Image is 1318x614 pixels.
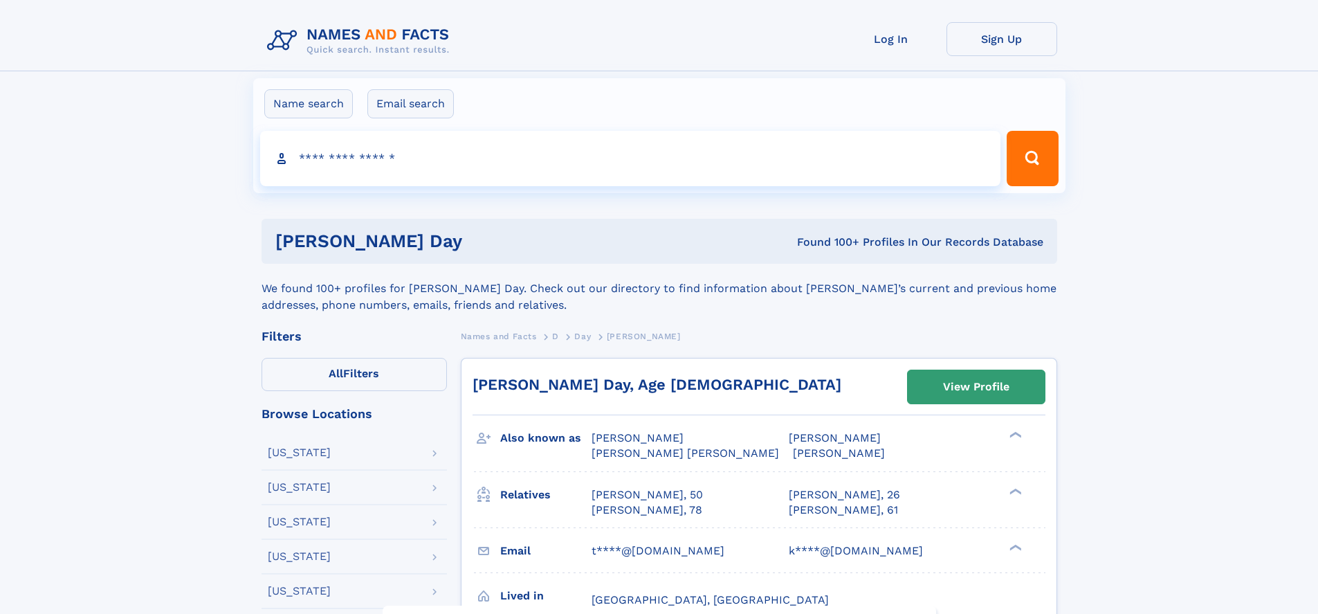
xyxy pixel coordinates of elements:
[329,367,343,380] span: All
[908,370,1045,404] a: View Profile
[836,22,946,56] a: Log In
[552,327,559,345] a: D
[592,431,684,444] span: [PERSON_NAME]
[789,487,900,503] a: [PERSON_NAME], 26
[574,327,591,345] a: Day
[592,446,779,460] span: [PERSON_NAME] [PERSON_NAME]
[268,447,331,458] div: [US_STATE]
[946,22,1057,56] a: Sign Up
[262,408,447,420] div: Browse Locations
[1006,431,1023,440] div: ❯
[262,358,447,391] label: Filters
[630,235,1043,250] div: Found 100+ Profiles In Our Records Database
[268,551,331,562] div: [US_STATE]
[607,332,681,341] span: [PERSON_NAME]
[500,584,592,608] h3: Lived in
[262,330,447,343] div: Filters
[268,482,331,493] div: [US_STATE]
[789,503,898,518] a: [PERSON_NAME], 61
[367,89,454,118] label: Email search
[1007,131,1058,186] button: Search Button
[500,426,592,450] h3: Also known as
[789,431,881,444] span: [PERSON_NAME]
[552,332,559,341] span: D
[264,89,353,118] label: Name search
[592,487,703,503] a: [PERSON_NAME], 50
[1006,543,1023,552] div: ❯
[260,131,1001,186] input: search input
[262,22,461,60] img: Logo Names and Facts
[592,503,702,518] a: [PERSON_NAME], 78
[943,371,1009,403] div: View Profile
[592,593,829,606] span: [GEOGRAPHIC_DATA], [GEOGRAPHIC_DATA]
[275,233,630,250] h1: [PERSON_NAME] Day
[262,264,1057,314] div: We found 100+ profiles for [PERSON_NAME] Day. Check out our directory to find information about [...
[268,586,331,597] div: [US_STATE]
[473,376,841,393] a: [PERSON_NAME] Day, Age [DEMOGRAPHIC_DATA]
[268,516,331,527] div: [US_STATE]
[461,327,537,345] a: Names and Facts
[500,483,592,507] h3: Relatives
[793,446,885,460] span: [PERSON_NAME]
[574,332,591,341] span: Day
[1006,487,1023,496] div: ❯
[500,539,592,563] h3: Email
